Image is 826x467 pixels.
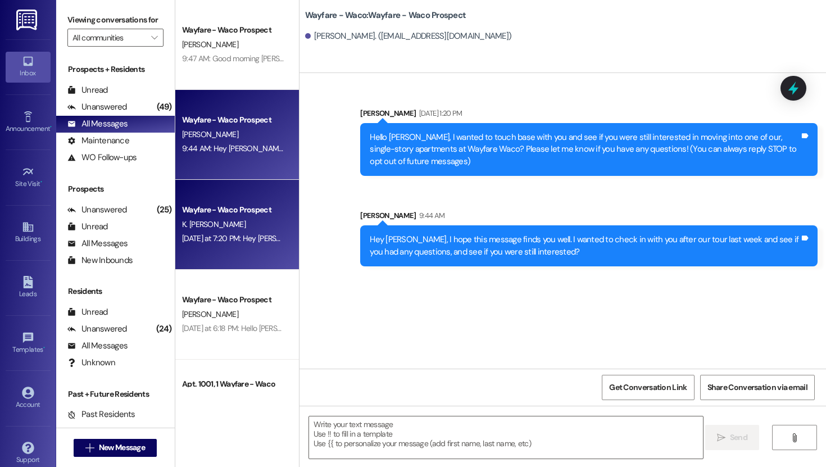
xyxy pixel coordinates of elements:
div: 9:44 AM: Hey [PERSON_NAME], I hope this message finds you well. I wanted to check in with you aft... [182,143,801,153]
div: All Messages [67,118,128,130]
div: Unread [67,306,108,318]
span: Share Conversation via email [707,382,807,393]
div: Residents [56,285,175,297]
div: Unread [67,84,108,96]
span: K. [PERSON_NAME] [182,219,246,229]
span: New Message [99,442,145,454]
span: [PERSON_NAME] [182,309,238,319]
div: Wayfare - Waco Prospect [182,114,286,126]
i:  [151,33,157,42]
i:  [85,443,94,452]
a: Account [6,383,51,414]
span: • [40,178,42,186]
img: ResiDesk Logo [16,10,39,30]
span: • [43,344,45,352]
div: (49) [154,98,175,116]
button: New Message [74,439,157,457]
label: Viewing conversations for [67,11,164,29]
div: [PERSON_NAME]. ([EMAIL_ADDRESS][DOMAIN_NAME]) [305,30,512,42]
div: Unanswered [67,323,127,335]
input: All communities [72,29,146,47]
div: Hey [PERSON_NAME], I hope this message finds you well. I wanted to check in with you after our to... [370,234,800,258]
button: Get Conversation Link [602,375,694,400]
div: Prospects [56,183,175,195]
i:  [717,433,725,442]
div: 9:44 AM [416,210,444,221]
div: Wayfare - Waco Prospect [182,204,286,216]
span: [PERSON_NAME] [182,129,238,139]
div: [PERSON_NAME] [360,210,818,225]
div: Unanswered [67,204,127,216]
div: Wayfare - Waco Prospect [182,294,286,306]
i:  [790,433,798,442]
div: Past Residents [67,409,135,420]
div: Unread [67,221,108,233]
div: Prospects + Residents [56,64,175,75]
div: All Messages [67,340,128,352]
b: Wayfare - Waco: Wayfare - Waco Prospect [305,10,466,21]
div: All Messages [67,238,128,250]
div: Hello [PERSON_NAME], I wanted to touch base with you and see if you were still interested in movi... [370,132,800,167]
div: (24) [153,320,175,338]
div: Wayfare - Waco Prospect [182,24,286,36]
button: Share Conversation via email [700,375,815,400]
span: • [50,123,52,131]
a: Inbox [6,52,51,82]
span: Get Conversation Link [609,382,687,393]
a: Templates • [6,328,51,359]
span: [PERSON_NAME] [182,39,238,49]
div: Maintenance [67,135,129,147]
div: New Inbounds [67,255,133,266]
div: Future Residents [67,425,143,437]
div: Unknown [67,357,115,369]
div: Unanswered [67,101,127,113]
div: WO Follow-ups [67,152,137,164]
div: [PERSON_NAME] [360,107,818,123]
div: 9:47 AM: Good morning [PERSON_NAME], the balance will be due before we hand you the keys on your ... [182,53,796,64]
div: Apt. 1001, 1 Wayfare - Waco [182,378,286,390]
div: Past + Future Residents [56,388,175,400]
div: [DATE] 1:20 PM [416,107,462,119]
a: Buildings [6,217,51,248]
a: Leads [6,273,51,303]
span: Send [730,432,747,443]
a: Site Visit • [6,162,51,193]
div: (25) [154,201,175,219]
button: Send [705,425,760,450]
